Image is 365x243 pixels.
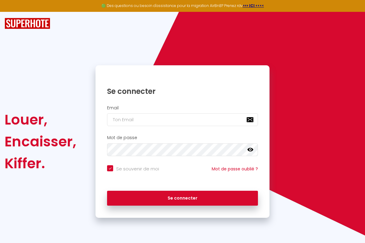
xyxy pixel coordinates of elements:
[5,131,76,152] div: Encaisser,
[5,18,50,29] img: SuperHote logo
[107,87,258,96] h1: Se connecter
[107,191,258,206] button: Se connecter
[212,166,258,172] a: Mot de passe oublié ?
[107,135,258,140] h2: Mot de passe
[243,3,264,8] a: >>> ICI <<<<
[5,109,76,131] div: Louer,
[5,152,76,174] div: Kiffer.
[107,113,258,126] input: Ton Email
[107,105,258,111] h2: Email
